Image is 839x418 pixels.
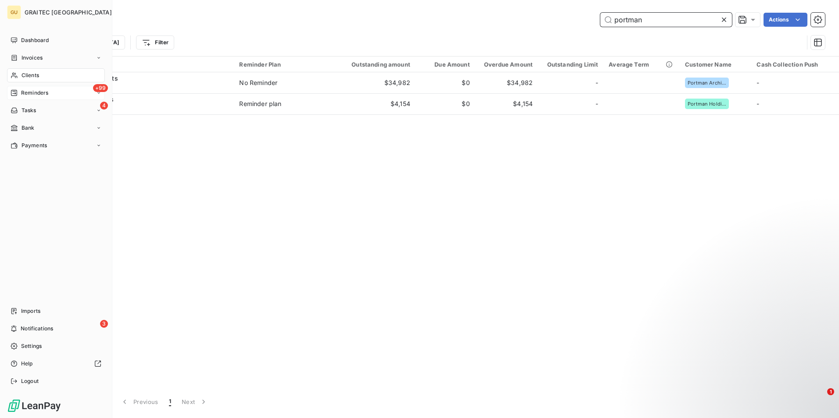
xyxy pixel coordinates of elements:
[685,61,746,68] div: Customer Name
[21,307,40,315] span: Imports
[22,142,47,149] span: Payments
[7,357,105,371] a: Help
[416,93,475,114] td: $0
[169,397,171,406] span: 1
[239,61,326,68] div: Reminder Plan
[421,61,470,68] div: Due Amount
[809,388,830,409] iframe: Intercom live chat
[331,93,416,114] td: $4,154
[100,102,108,110] span: 4
[600,13,732,27] input: Search
[595,78,598,87] span: -
[663,333,839,394] iframe: Intercom notifications message
[7,5,21,19] div: GU
[136,35,174,50] button: Filter
[21,377,39,385] span: Logout
[21,360,33,368] span: Help
[21,342,42,350] span: Settings
[7,399,61,413] img: Logo LeanPay
[416,72,475,93] td: $0
[331,72,416,93] td: $34,982
[827,388,834,395] span: 1
[93,84,108,92] span: +99
[609,61,674,68] div: Average Term
[61,104,229,113] span: 1POR02
[21,89,48,97] span: Reminders
[21,36,49,44] span: Dashboard
[757,79,759,86] span: -
[543,61,598,68] div: Outstanding Limit
[100,320,108,328] span: 3
[480,61,533,68] div: Overdue Amount
[21,325,53,333] span: Notifications
[239,99,281,108] div: Reminder plan
[475,72,538,93] td: $34,982
[61,83,229,92] span: 1JOH07
[22,54,43,62] span: Invoices
[764,13,807,27] button: Actions
[688,80,726,85] span: Portman Architects
[757,61,834,68] div: Cash Collection Push
[25,9,112,16] span: GRAITEC [GEOGRAPHIC_DATA]
[336,61,410,68] div: Outstanding amount
[22,106,36,114] span: Tasks
[595,99,598,108] span: -
[757,100,759,107] span: -
[239,78,277,87] div: No Reminder
[688,101,726,106] span: Portman Holdings
[115,393,164,411] button: Previous
[176,393,213,411] button: Next
[22,71,39,79] span: Clients
[475,93,538,114] td: $4,154
[22,124,35,132] span: Bank
[164,393,176,411] button: 1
